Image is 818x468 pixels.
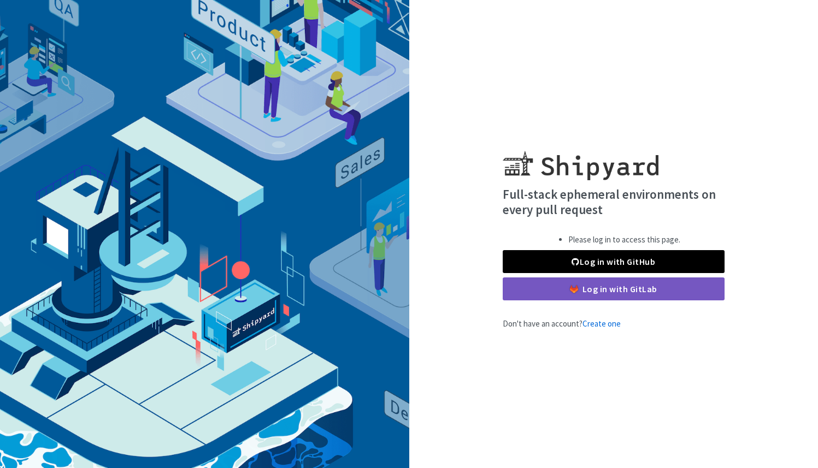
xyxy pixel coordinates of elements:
a: Log in with GitLab [503,277,725,300]
h4: Full-stack ephemeral environments on every pull request [503,187,725,217]
span: Don't have an account? [503,318,621,329]
a: Create one [582,318,621,329]
li: Please log in to access this page. [568,234,680,246]
a: Log in with GitHub [503,250,725,273]
img: gitlab-color.svg [570,285,578,293]
img: Shipyard logo [503,138,658,180]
